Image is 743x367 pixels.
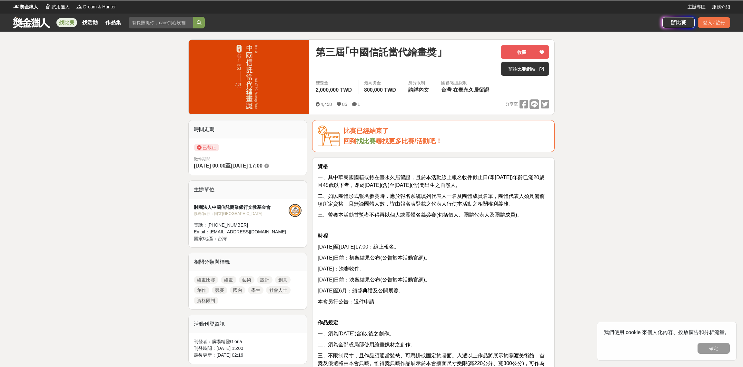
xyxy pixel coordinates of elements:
[408,87,429,93] span: 請詳內文
[364,80,398,86] span: 最高獎金
[318,255,430,260] span: [DATE]日前：初審結果公布(公告於本活動官網)。
[194,229,289,235] div: Email： [EMAIL_ADDRESS][DOMAIN_NAME]
[318,277,430,282] span: [DATE]日前：決審結果公布(公告於本活動官網)。
[13,4,38,10] a: Logo獎金獵人
[103,18,124,27] a: 作品集
[194,286,209,294] a: 創作
[343,138,356,145] span: 回到
[248,286,263,294] a: 學生
[45,4,70,10] a: Logo試用獵人
[225,163,231,168] span: 至
[453,87,489,93] span: 在臺永久居留證
[318,288,404,293] span: [DATE]至6月：頒獎典禮及公開展覽。
[194,157,211,161] span: 徵件期間
[316,87,352,93] span: 2,000,000 TWD
[441,87,451,93] span: 台灣
[318,266,365,271] span: [DATE]：決審收件。
[318,320,338,325] strong: 作品規定
[189,40,309,114] img: Cover Image
[604,330,730,335] span: 我們使用 cookie 來個人化內容、投放廣告和分析流量。
[318,233,328,239] strong: 時程
[318,164,328,169] strong: 資格
[20,4,38,10] span: 獎金獵人
[194,211,289,217] div: 協辦/執行： 國立[GEOGRAPHIC_DATA]
[712,4,730,10] a: 服務介紹
[318,175,544,188] span: 一、具中華民國國籍或持在臺永久居留證，且於本活動線上報名收件截止日(即[DATE])年齡已滿20歲且45歲以下者，即於[DATE](含)至[DATE](含)間出生之自然人。
[218,236,227,241] span: 台灣
[221,276,236,284] a: 繪畫
[376,138,442,145] span: 尋找更多比賽/活動吧！
[194,204,289,211] div: 財團法人中國信託商業銀行文教基金會
[194,352,302,359] div: 最後更新： [DATE] 02:16
[698,343,730,354] button: 確定
[189,120,307,138] div: 時間走期
[505,99,518,109] span: 分享至
[501,45,549,59] button: 收藏
[698,17,730,28] div: 登入 / 註冊
[688,4,706,10] a: 主辦專區
[501,62,549,76] a: 前往比賽網站
[83,4,116,10] span: Dream & Hunter
[194,338,302,345] div: 刊登者： 廣場精靈Gloria
[318,331,394,336] span: 一、須為[DATE](含)以後之創作。
[80,18,100,27] a: 找活動
[662,17,695,28] a: 辦比賽
[318,299,380,304] span: 本會另行公告：退件申請。
[45,3,51,10] img: Logo
[189,181,307,199] div: 主辦單位
[266,286,291,294] a: 社會人士
[408,80,431,86] div: 身分限制
[56,18,77,27] a: 找比賽
[230,286,245,294] a: 國內
[356,138,376,145] a: 找比賽
[316,45,441,59] span: 第三屆｢中國信託當代繪畫獎｣
[13,3,19,10] img: Logo
[364,87,396,93] span: 800,000 TWD
[194,345,302,352] div: 刊登時間： [DATE] 15:00
[257,276,272,284] a: 設計
[189,253,307,271] div: 相關分類與標籤
[316,80,353,86] span: 總獎金
[321,102,332,107] span: 4,458
[358,102,360,107] span: 1
[239,276,254,284] a: 藝術
[275,276,291,284] a: 創意
[231,163,262,168] span: [DATE] 17:00
[76,4,116,10] a: LogoDream & Hunter
[194,144,219,151] span: 已截止
[318,244,399,250] span: [DATE]至[DATE]17:00：線上報名。
[194,297,218,304] a: 資格限制
[194,236,218,241] span: 國家/地區：
[318,126,340,147] img: Icon
[194,163,225,168] span: [DATE] 00:00
[342,102,347,107] span: 85
[129,17,193,28] input: 有長照挺你，care到心坎裡！青春出手，拍出照顧 影音徵件活動
[318,212,522,218] span: 三、曾獲本活動首獎者不得再以個人或團體名義參賽(包括個人、團體代表人及團體成員)。
[52,4,70,10] span: 試用獵人
[194,276,218,284] a: 繪畫比賽
[194,222,289,229] div: 電話： [PHONE_NUMBER]
[318,342,416,347] span: 二、須為全部或局部使用繪畫媒材之創作。
[76,3,83,10] img: Logo
[441,80,491,86] div: 國籍/地區限制
[189,315,307,333] div: 活動刊登資訊
[318,193,545,207] span: 二、如以團體形式報名參賽時，應於報名系統填列代表人一名及團體成員名單，團體代表人須具備前項所定資格，且無論團體人數，皆由報名表登載之代表人行使本活動之相關權利義務。
[343,126,549,136] div: 比賽已經結束了
[212,286,227,294] a: 競賽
